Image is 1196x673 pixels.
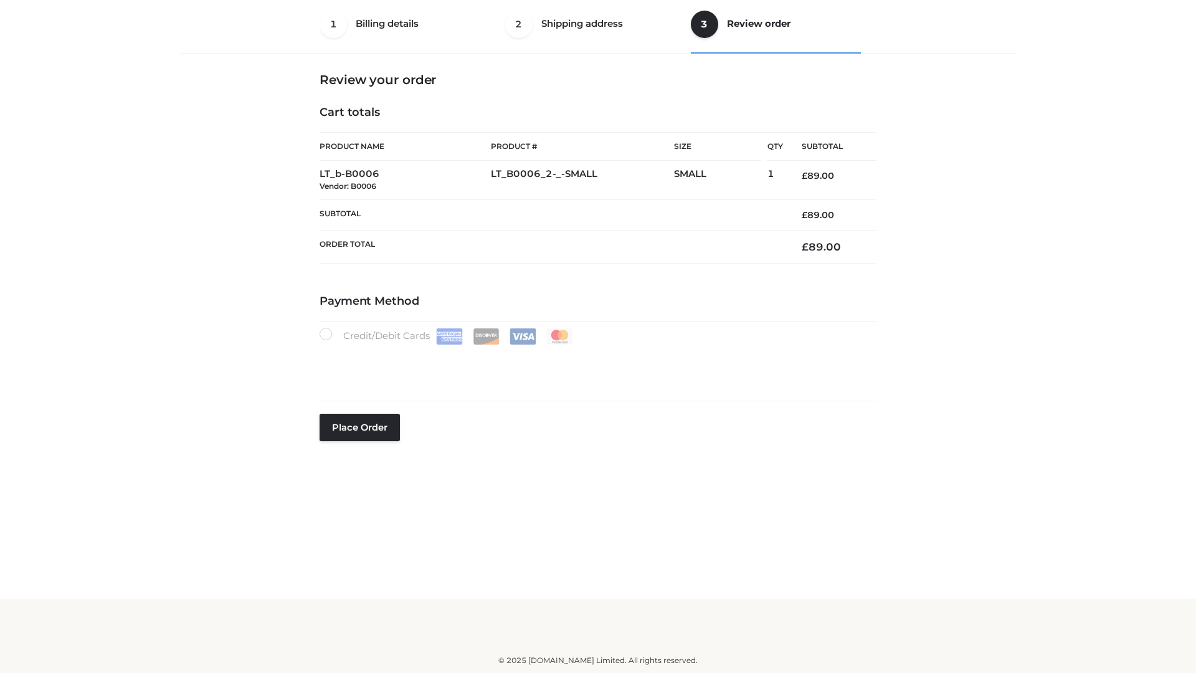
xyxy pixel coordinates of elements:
bdi: 89.00 [802,170,834,181]
span: £ [802,241,809,253]
th: Qty [767,132,783,161]
td: SMALL [674,161,767,200]
th: Subtotal [783,133,876,161]
iframe: Secure payment input frame [317,342,874,388]
bdi: 89.00 [802,241,841,253]
h3: Review your order [320,72,876,87]
th: Product Name [320,132,491,161]
h4: Cart totals [320,106,876,120]
button: Place order [320,414,400,441]
th: Product # [491,132,674,161]
th: Order Total [320,231,783,264]
th: Size [674,133,761,161]
img: Discover [473,328,500,345]
bdi: 89.00 [802,209,834,221]
small: Vendor: B0006 [320,181,376,191]
h4: Payment Method [320,295,876,308]
span: £ [802,209,807,221]
td: LT_B0006_2-_-SMALL [491,161,674,200]
span: £ [802,170,807,181]
img: Amex [436,328,463,345]
div: © 2025 [DOMAIN_NAME] Limited. All rights reserved. [185,654,1011,667]
img: Visa [510,328,536,345]
th: Subtotal [320,199,783,230]
img: Mastercard [546,328,573,345]
label: Credit/Debit Cards [320,328,574,345]
td: LT_b-B0006 [320,161,491,200]
td: 1 [767,161,783,200]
